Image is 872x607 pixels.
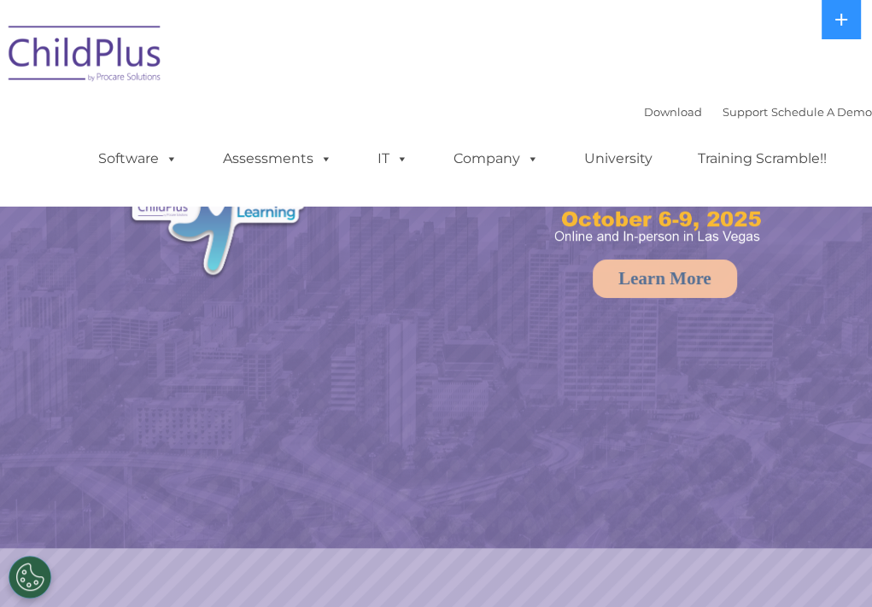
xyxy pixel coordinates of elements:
[81,142,195,176] a: Software
[771,105,872,119] a: Schedule A Demo
[436,142,556,176] a: Company
[644,105,872,119] font: |
[593,260,737,298] a: Learn More
[360,142,425,176] a: IT
[9,556,51,598] button: Cookies Settings
[567,142,670,176] a: University
[681,142,844,176] a: Training Scramble!!
[206,142,349,176] a: Assessments
[644,105,702,119] a: Download
[723,105,768,119] a: Support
